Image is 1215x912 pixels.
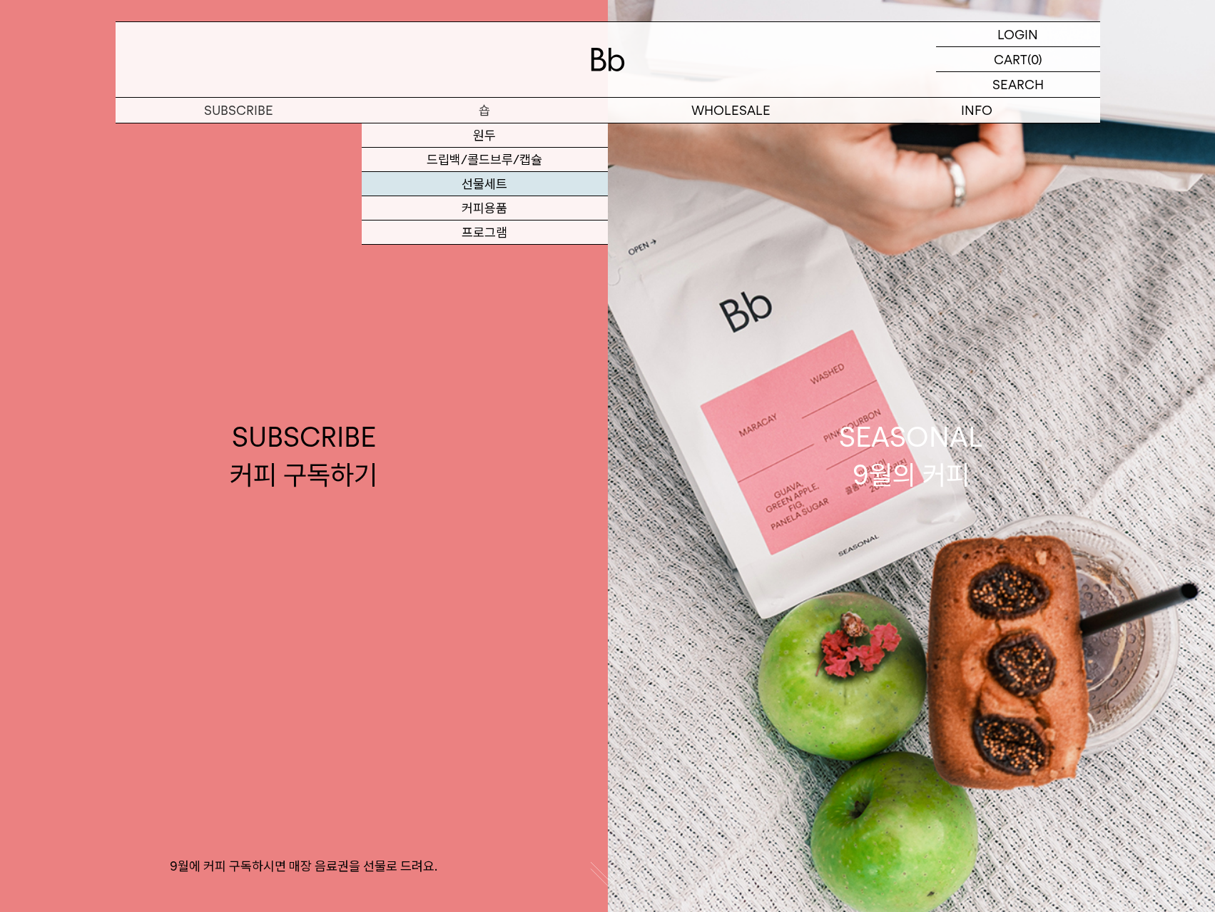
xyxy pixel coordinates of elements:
a: 커피용품 [362,196,608,221]
a: CART (0) [936,47,1100,72]
div: SUBSCRIBE 커피 구독하기 [230,418,377,494]
p: WHOLESALE [608,98,854,123]
p: SEARCH [992,72,1044,97]
a: 프로그램 [362,221,608,245]
a: SUBSCRIBE [116,98,362,123]
a: 선물세트 [362,172,608,196]
a: 숍 [362,98,608,123]
p: CART [994,47,1027,71]
p: (0) [1027,47,1042,71]
div: SEASONAL 9월의 커피 [839,418,983,494]
img: 로고 [591,48,625,71]
p: INFO [854,98,1100,123]
a: 드립백/콜드브루/캡슐 [362,148,608,172]
a: 원두 [362,123,608,148]
p: LOGIN [997,22,1038,46]
a: LOGIN [936,22,1100,47]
